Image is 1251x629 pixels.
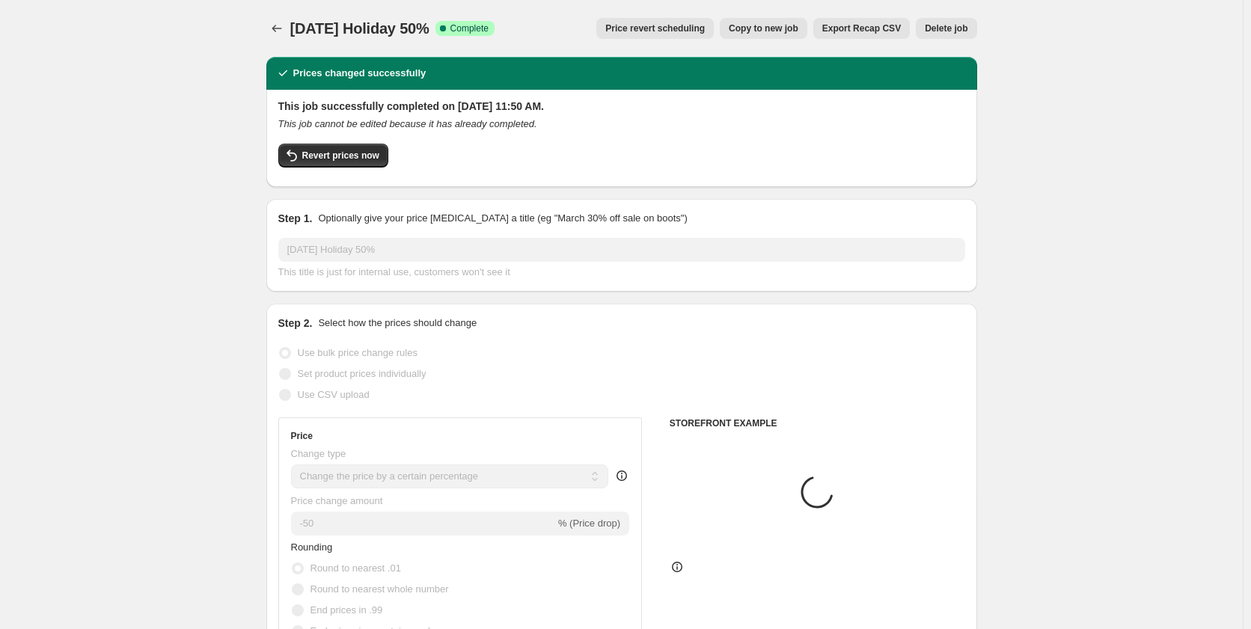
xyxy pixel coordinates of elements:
[614,468,629,483] div: help
[278,266,510,277] span: This title is just for internal use, customers won't see it
[266,18,287,39] button: Price change jobs
[311,562,401,574] span: Round to nearest .01
[291,448,346,459] span: Change type
[670,417,965,429] h6: STOREFRONT EXAMPLE
[278,316,313,331] h2: Step 2.
[291,495,383,506] span: Price change amount
[729,22,798,34] span: Copy to new job
[605,22,705,34] span: Price revert scheduling
[318,316,477,331] p: Select how the prices should change
[290,20,429,37] span: [DATE] Holiday 50%
[278,238,965,262] input: 30% off holiday sale
[925,22,967,34] span: Delete job
[311,583,449,595] span: Round to nearest whole number
[450,22,489,34] span: Complete
[278,99,965,114] h2: This job successfully completed on [DATE] 11:50 AM.
[278,211,313,226] h2: Step 1.
[558,518,620,529] span: % (Price drop)
[291,430,313,442] h3: Price
[298,368,426,379] span: Set product prices individually
[278,144,388,168] button: Revert prices now
[813,18,910,39] button: Export Recap CSV
[916,18,976,39] button: Delete job
[720,18,807,39] button: Copy to new job
[298,347,417,358] span: Use bulk price change rules
[291,512,555,536] input: -15
[293,66,426,81] h2: Prices changed successfully
[278,118,537,129] i: This job cannot be edited because it has already completed.
[822,22,901,34] span: Export Recap CSV
[298,389,370,400] span: Use CSV upload
[596,18,714,39] button: Price revert scheduling
[311,604,383,616] span: End prices in .99
[302,150,379,162] span: Revert prices now
[318,211,687,226] p: Optionally give your price [MEDICAL_DATA] a title (eg "March 30% off sale on boots")
[291,541,333,553] span: Rounding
